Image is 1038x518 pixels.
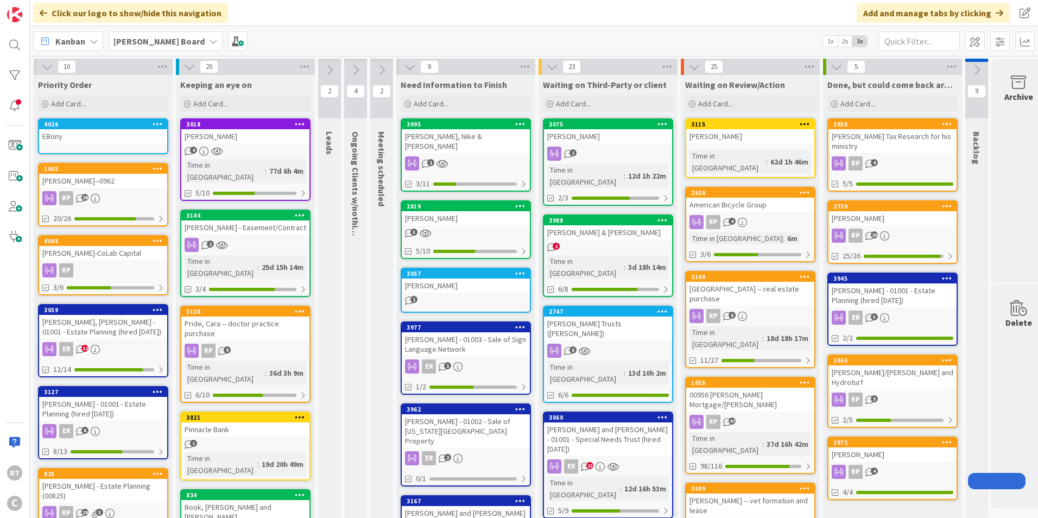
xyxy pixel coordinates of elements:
span: Waiting on Review/Action [685,79,785,90]
div: [PERSON_NAME] Tax Research for his ministry [828,129,957,153]
div: RP [849,465,863,479]
div: [PERSON_NAME] [828,211,957,225]
span: 5 [847,60,865,73]
div: ER [39,342,167,356]
a: 3958[PERSON_NAME] Tax Research for his ministryRP5/5 [827,118,958,192]
div: Time in [GEOGRAPHIC_DATA] [547,255,624,279]
div: [PERSON_NAME] [181,129,309,143]
div: 3167 [402,496,530,506]
a: 3962[PERSON_NAME] - 01002 - Sale of [US_STATE][GEOGRAPHIC_DATA] PropertyER0/1 [401,403,531,487]
span: 3/6 [53,282,64,293]
a: 4008[PERSON_NAME]-CoLab CapitalRP3/6 [38,235,168,295]
a: 3127[PERSON_NAME] - 01001 - Estate Planning (hired [DATE])ER8/13 [38,386,168,459]
div: 3128 [186,308,309,315]
span: 1x [823,36,838,47]
div: 3060 [549,414,672,421]
span: 20 [200,60,218,73]
div: 834 [186,491,309,499]
div: ER [39,424,167,438]
div: RP [201,344,216,358]
div: 3009[PERSON_NAME] -- vet formation and lease [686,484,814,517]
div: 18d 18h 17m [764,332,811,344]
div: 3127[PERSON_NAME] - 01001 - Estate Planning (hired [DATE]) [39,387,167,421]
div: RP [849,156,863,170]
a: 2819[PERSON_NAME]5/10 [401,200,531,259]
div: 3060[PERSON_NAME] and [PERSON_NAME] - 01001 - Special Needs Trust (hired [DATE]) [544,413,672,456]
div: [PERSON_NAME] -- vet formation and lease [686,494,814,517]
div: Time in [GEOGRAPHIC_DATA] [689,232,783,244]
div: 834 [181,490,309,500]
div: 2972 [833,439,957,446]
div: Time in [GEOGRAPHIC_DATA] [547,164,624,188]
a: 3821Pinnacle BankTime in [GEOGRAPHIC_DATA]:19d 20h 49m [180,412,311,481]
span: 3 [410,229,417,236]
div: [GEOGRAPHIC_DATA] -- real estate purchase [686,282,814,306]
div: 3100[GEOGRAPHIC_DATA] -- real estate purchase [686,272,814,306]
div: 3075 [549,121,672,128]
a: 3100[GEOGRAPHIC_DATA] -- real estate purchaseRPTime in [GEOGRAPHIC_DATA]:18d 18h 17m11/27 [685,271,815,368]
div: Time in [GEOGRAPHIC_DATA] [185,361,265,385]
div: [PERSON_NAME]/[PERSON_NAME] and Hydroturf [828,365,957,389]
span: 5/10 [416,245,430,257]
div: Pride, Cara -- doctor practice purchase [181,317,309,340]
div: [PERSON_NAME] & [PERSON_NAME] [544,225,672,239]
div: ER [849,311,863,325]
span: 5/9 [558,505,568,516]
div: 2626 [686,188,814,198]
div: 2972 [828,438,957,447]
div: 3d 18h 14m [625,261,669,273]
div: [PERSON_NAME] [544,129,672,143]
div: 1055 [691,379,814,387]
span: 98/116 [700,460,722,472]
div: 3945[PERSON_NAME] - 01001 - Estate Planning (hired [DATE]) [828,274,957,307]
span: 2 [553,243,560,250]
a: 4026EBony [38,118,168,154]
div: 3977 [407,324,530,331]
span: : [257,458,259,470]
div: 62d 1h 46m [768,156,811,168]
div: 2739[PERSON_NAME] [828,201,957,225]
span: 2/2 [843,332,853,344]
span: 12 [81,345,88,352]
div: Add and manage tabs by clicking [857,3,1010,23]
div: Time in [GEOGRAPHIC_DATA] [185,452,257,476]
div: RP [39,263,167,277]
span: 2 [207,241,214,248]
div: ER [564,459,578,473]
span: : [624,170,625,182]
span: 4 [871,468,878,475]
div: 4026 [39,119,167,129]
span: : [766,156,768,168]
span: 1/2 [416,381,426,393]
span: 12/14 [53,364,71,375]
div: 2747 [544,307,672,317]
div: [PERSON_NAME] - 01001 - Estate Planning (hired [DATE]) [39,397,167,421]
span: 1 [427,159,434,166]
span: 4 [346,85,365,98]
div: 6m [784,232,800,244]
span: 6/6 [558,389,568,401]
div: 3059 [44,306,167,314]
a: 2747[PERSON_NAME] Trusts ([PERSON_NAME])Time in [GEOGRAPHIC_DATA]:13d 10h 2m6/6 [543,306,673,403]
div: 3060 [544,413,672,422]
span: 3 [96,509,103,516]
div: 3075[PERSON_NAME] [544,119,672,143]
div: 3066 [833,357,957,364]
div: 4008 [39,236,167,246]
div: 3977[PERSON_NAME] - 01003 - Sale of Sign Language Network [402,323,530,356]
span: 1 [569,149,577,156]
div: [PERSON_NAME] and [PERSON_NAME] - 01001 - Special Needs Trust (hired [DATE]) [544,422,672,456]
div: 3128Pride, Cara -- doctor practice purchase [181,307,309,340]
div: 2819 [402,201,530,211]
div: RP [828,465,957,479]
div: 36d 3h 9m [267,367,306,379]
div: ER [402,359,530,374]
span: : [624,261,625,273]
a: 2972[PERSON_NAME]RP4/4 [827,437,958,500]
span: 1 [410,296,417,303]
div: 4008 [44,237,167,245]
div: 1065 [44,165,167,173]
div: 2972[PERSON_NAME] [828,438,957,462]
div: 3128 [181,307,309,317]
div: 77d 6h 4m [267,165,306,177]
